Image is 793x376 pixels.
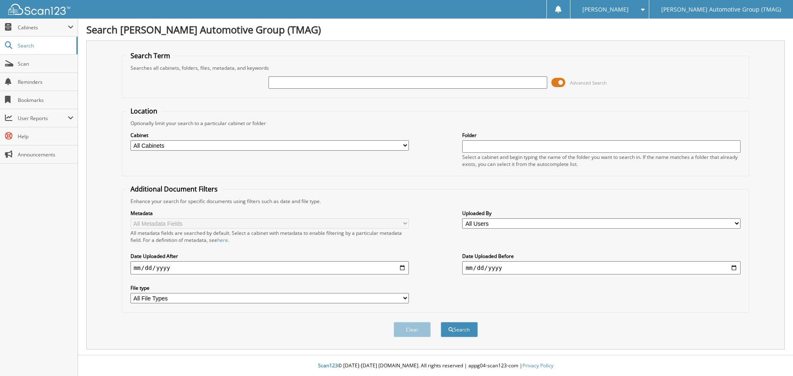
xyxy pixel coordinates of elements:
div: Searches all cabinets, folders, files, metadata, and keywords [126,64,745,71]
span: Announcements [18,151,74,158]
span: [PERSON_NAME] Automotive Group (TMAG) [661,7,781,12]
span: Scan123 [318,362,338,369]
legend: Location [126,106,161,116]
label: Date Uploaded Before [462,253,741,260]
div: All metadata fields are searched by default. Select a cabinet with metadata to enable filtering b... [131,229,409,244]
label: File type [131,284,409,291]
span: Advanced Search [570,80,607,86]
span: Search [18,42,72,49]
a: Privacy Policy [522,362,553,369]
img: scan123-logo-white.svg [8,4,70,15]
span: Cabinets [18,24,68,31]
button: Clear [394,322,431,337]
span: [PERSON_NAME] [582,7,629,12]
span: Bookmarks [18,97,74,104]
input: start [131,261,409,274]
input: end [462,261,741,274]
label: Cabinet [131,132,409,139]
legend: Search Term [126,51,174,60]
label: Date Uploaded After [131,253,409,260]
span: Reminders [18,78,74,85]
legend: Additional Document Filters [126,184,222,194]
h1: Search [PERSON_NAME] Automotive Group (TMAG) [86,23,785,36]
div: Enhance your search for specific documents using filters such as date and file type. [126,198,745,205]
div: © [DATE]-[DATE] [DOMAIN_NAME]. All rights reserved | appg04-scan123-com | [78,356,793,376]
div: Select a cabinet and begin typing the name of the folder you want to search in. If the name match... [462,154,741,168]
a: here [217,236,228,244]
span: Scan [18,60,74,67]
label: Metadata [131,210,409,217]
button: Search [441,322,478,337]
div: Optionally limit your search to a particular cabinet or folder [126,120,745,127]
span: Help [18,133,74,140]
label: Folder [462,132,741,139]
span: User Reports [18,115,68,122]
label: Uploaded By [462,210,741,217]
